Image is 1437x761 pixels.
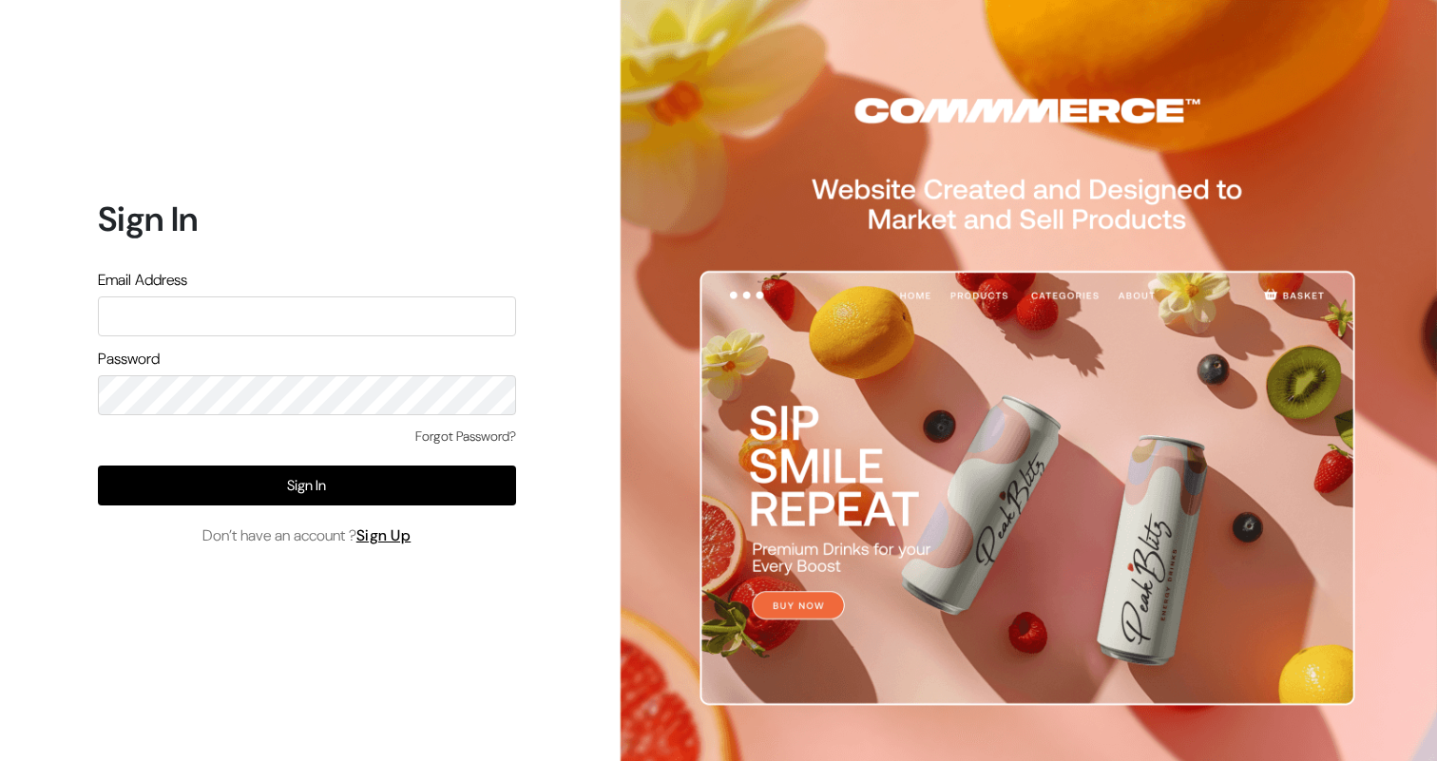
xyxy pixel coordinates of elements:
[98,348,160,371] label: Password
[202,524,412,547] span: Don’t have an account ?
[98,199,516,239] h1: Sign In
[415,427,516,447] a: Forgot Password?
[98,466,516,505] button: Sign In
[356,525,412,545] a: Sign Up
[98,269,187,292] label: Email Address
